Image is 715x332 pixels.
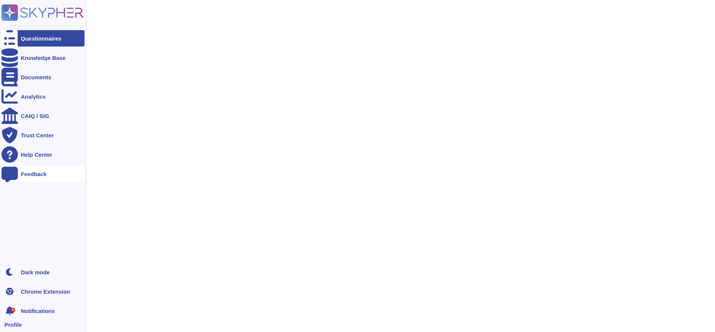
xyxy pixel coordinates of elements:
[1,108,85,124] a: CAIQ / SIG
[21,289,70,294] div: Chrome Extension
[21,133,54,138] div: Trust Center
[21,94,46,99] div: Analytics
[21,113,49,119] div: CAIQ / SIG
[1,166,85,182] a: Feedback
[1,127,85,143] a: Trust Center
[21,36,61,41] div: Questionnaires
[21,308,55,314] span: Notifications
[1,146,85,163] a: Help Center
[1,69,85,85] a: Documents
[21,55,66,61] div: Knowledge Base
[1,50,85,66] a: Knowledge Base
[1,283,85,300] a: Chrome Extension
[1,88,85,105] a: Analytics
[21,171,47,177] div: Feedback
[4,322,22,328] span: Profile
[21,269,50,275] div: Dark mode
[21,152,52,157] div: Help Center
[1,30,85,47] a: Questionnaires
[11,308,15,312] div: 9+
[21,74,51,80] div: Documents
